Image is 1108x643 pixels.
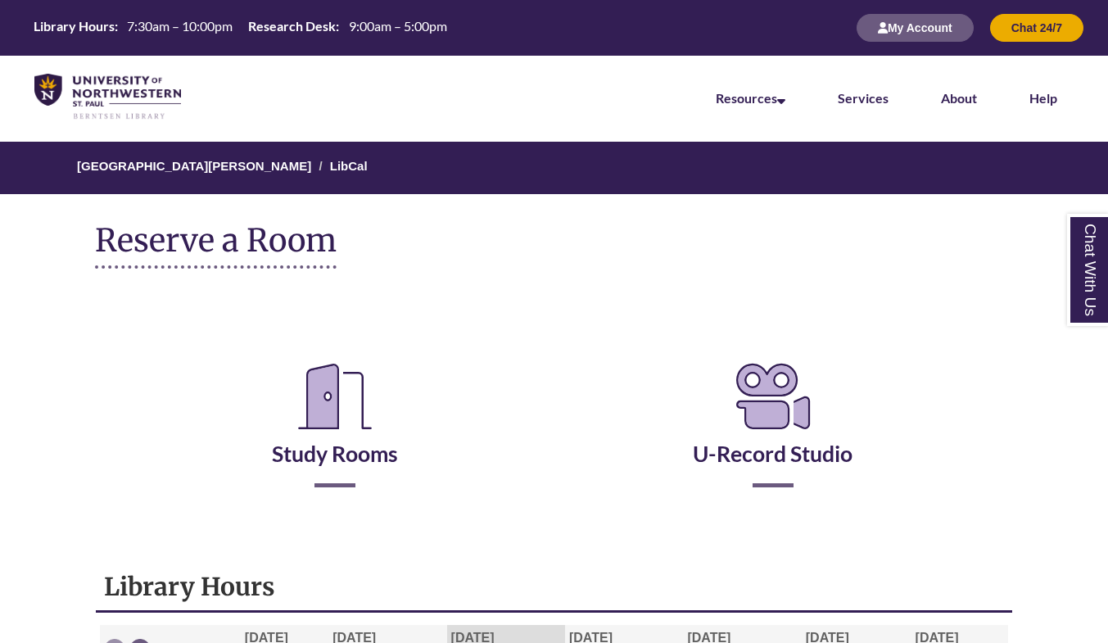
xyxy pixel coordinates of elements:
table: Hours Today [27,17,453,37]
a: Help [1029,90,1057,106]
a: U-Record Studio [693,400,852,467]
a: [GEOGRAPHIC_DATA][PERSON_NAME] [77,159,311,173]
a: Resources [716,90,785,106]
h1: Reserve a Room [95,223,337,269]
a: My Account [857,20,974,34]
button: Chat 24/7 [990,14,1083,42]
span: 9:00am – 5:00pm [349,18,447,34]
th: Library Hours: [27,17,120,35]
a: Chat 24/7 [990,20,1083,34]
span: 7:30am – 10:00pm [127,18,233,34]
a: Study Rooms [272,400,398,467]
h1: Library Hours [104,571,1003,602]
th: Research Desk: [242,17,341,35]
a: Hours Today [27,17,453,38]
nav: Breadcrumb [95,142,1012,194]
a: Services [838,90,889,106]
button: My Account [857,14,974,42]
img: UNWSP Library Logo [34,74,181,120]
div: Reserve a Room [95,310,1012,536]
a: LibCal [330,159,368,173]
a: About [941,90,977,106]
